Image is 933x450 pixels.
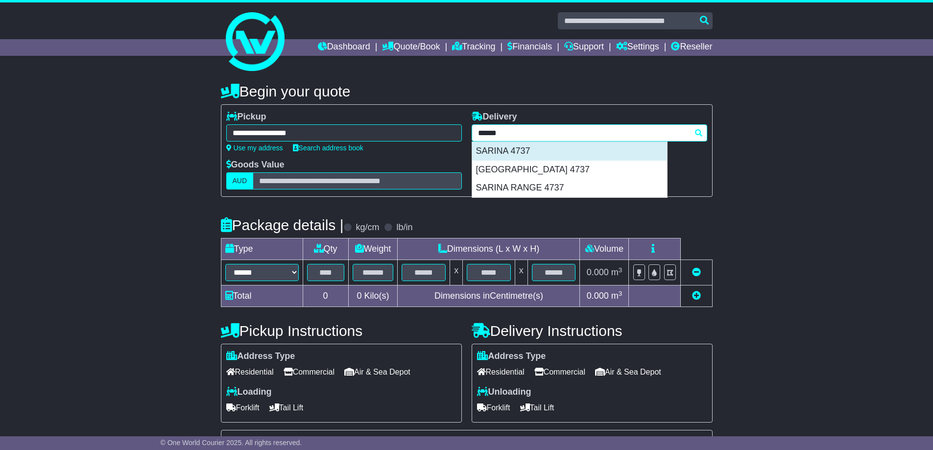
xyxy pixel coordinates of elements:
[348,238,398,260] td: Weight
[226,172,254,189] label: AUD
[692,267,701,277] a: Remove this item
[221,217,344,233] h4: Package details |
[452,39,495,56] a: Tracking
[226,112,266,122] label: Pickup
[477,364,525,379] span: Residential
[477,400,510,415] span: Forklift
[344,364,410,379] span: Air & Sea Depot
[221,83,713,99] h4: Begin your quote
[472,179,667,197] div: SARINA RANGE 4737
[226,364,274,379] span: Residential
[477,387,531,398] label: Unloading
[671,39,712,56] a: Reseller
[398,285,580,307] td: Dimensions in Centimetre(s)
[472,124,707,142] typeahead: Please provide city
[356,222,379,233] label: kg/cm
[619,290,622,297] sup: 3
[396,222,412,233] label: lb/in
[303,285,348,307] td: 0
[472,112,517,122] label: Delivery
[221,238,303,260] td: Type
[507,39,552,56] a: Financials
[580,238,629,260] td: Volume
[348,285,398,307] td: Kilo(s)
[161,439,302,447] span: © One World Courier 2025. All rights reserved.
[616,39,659,56] a: Settings
[226,160,285,170] label: Goods Value
[284,364,335,379] span: Commercial
[564,39,604,56] a: Support
[357,291,361,301] span: 0
[587,267,609,277] span: 0.000
[382,39,440,56] a: Quote/Book
[450,260,463,285] td: x
[226,400,260,415] span: Forklift
[221,323,462,339] h4: Pickup Instructions
[226,144,283,152] a: Use my address
[595,364,661,379] span: Air & Sea Depot
[611,267,622,277] span: m
[477,351,546,362] label: Address Type
[269,400,304,415] span: Tail Lift
[293,144,363,152] a: Search address book
[472,161,667,179] div: [GEOGRAPHIC_DATA] 4737
[692,291,701,301] a: Add new item
[611,291,622,301] span: m
[226,387,272,398] label: Loading
[534,364,585,379] span: Commercial
[318,39,370,56] a: Dashboard
[221,285,303,307] td: Total
[398,238,580,260] td: Dimensions (L x W x H)
[515,260,527,285] td: x
[472,323,713,339] h4: Delivery Instructions
[303,238,348,260] td: Qty
[226,351,295,362] label: Address Type
[619,266,622,274] sup: 3
[472,142,667,161] div: SARINA 4737
[520,400,554,415] span: Tail Lift
[587,291,609,301] span: 0.000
